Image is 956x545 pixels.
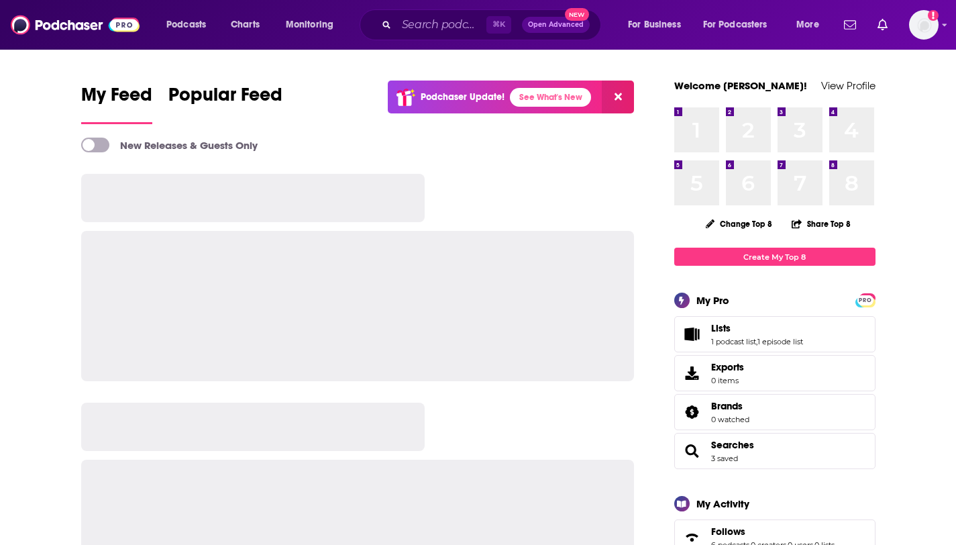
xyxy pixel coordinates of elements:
[872,13,893,36] a: Show notifications dropdown
[396,14,486,36] input: Search podcasts, credits, & more...
[711,337,756,346] a: 1 podcast list
[81,83,152,114] span: My Feed
[674,433,875,469] span: Searches
[231,15,260,34] span: Charts
[696,294,729,307] div: My Pro
[674,355,875,391] a: Exports
[839,13,861,36] a: Show notifications dropdown
[703,15,767,34] span: For Podcasters
[674,79,807,92] a: Welcome [PERSON_NAME]!
[679,364,706,383] span: Exports
[81,83,152,124] a: My Feed
[821,79,875,92] a: View Profile
[222,14,268,36] a: Charts
[711,526,835,538] a: Follows
[522,17,590,33] button: Open AdvancedNew
[679,442,706,460] a: Searches
[168,83,282,114] span: Popular Feed
[711,322,731,334] span: Lists
[711,415,749,424] a: 0 watched
[276,14,351,36] button: open menu
[674,248,875,266] a: Create My Top 8
[756,337,757,346] span: ,
[909,10,939,40] button: Show profile menu
[928,10,939,21] svg: Add a profile image
[510,88,591,107] a: See What's New
[711,439,754,451] a: Searches
[679,403,706,422] a: Brands
[857,295,873,305] a: PRO
[711,361,744,373] span: Exports
[168,83,282,124] a: Popular Feed
[791,211,851,237] button: Share Top 8
[679,325,706,344] a: Lists
[698,215,781,232] button: Change Top 8
[787,14,836,36] button: open menu
[711,400,743,412] span: Brands
[286,15,333,34] span: Monitoring
[909,10,939,40] img: User Profile
[11,12,140,38] img: Podchaser - Follow, Share and Rate Podcasts
[696,497,749,510] div: My Activity
[909,10,939,40] span: Logged in as mijal
[711,376,744,385] span: 0 items
[711,322,803,334] a: Lists
[372,9,614,40] div: Search podcasts, credits, & more...
[674,316,875,352] span: Lists
[857,295,873,305] span: PRO
[757,337,803,346] a: 1 episode list
[166,15,206,34] span: Podcasts
[81,138,258,152] a: New Releases & Guests Only
[711,400,749,412] a: Brands
[694,14,787,36] button: open menu
[674,394,875,430] span: Brands
[796,15,819,34] span: More
[565,8,589,21] span: New
[528,21,584,28] span: Open Advanced
[486,16,511,34] span: ⌘ K
[628,15,681,34] span: For Business
[711,454,738,463] a: 3 saved
[711,526,745,538] span: Follows
[157,14,223,36] button: open menu
[421,91,504,103] p: Podchaser Update!
[619,14,698,36] button: open menu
